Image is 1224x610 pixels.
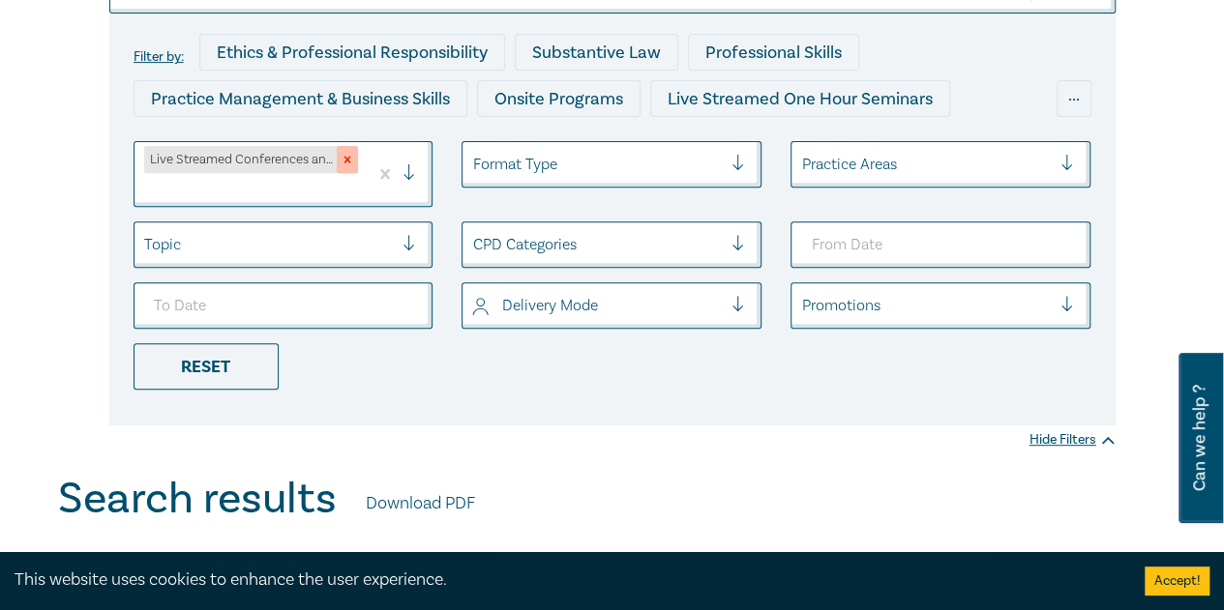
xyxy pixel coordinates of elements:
div: Remove Live Streamed Conferences and Intensives [337,146,358,173]
input: select [144,179,148,200]
input: From Date [791,221,1090,268]
div: Live Streamed Conferences and Intensives [134,127,498,163]
div: Live Streamed Conferences and Intensives [144,146,338,173]
label: Filter by: [134,49,184,65]
div: Onsite Programs [477,80,641,117]
input: select [144,234,148,255]
div: Hide Filters [1030,430,1116,450]
input: select [472,234,476,255]
div: Ethics & Professional Responsibility [199,34,505,71]
button: Accept cookies [1145,566,1209,595]
div: Professional Skills [688,34,859,71]
h1: Search results [58,474,337,524]
div: Live Streamed One Hour Seminars [650,80,950,117]
div: ... [1057,80,1091,117]
a: Download PDF [366,491,475,516]
span: Can we help ? [1190,364,1209,511]
input: select [472,295,476,316]
div: Live Streamed Practical Workshops [508,127,815,163]
div: Reset [134,343,279,390]
div: Practice Management & Business Skills [134,80,467,117]
input: select [801,154,805,175]
div: This website uses cookies to enhance the user experience. [15,567,1116,593]
div: Substantive Law [515,34,678,71]
input: select [801,295,805,316]
input: To Date [134,282,433,329]
input: select [472,154,476,175]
